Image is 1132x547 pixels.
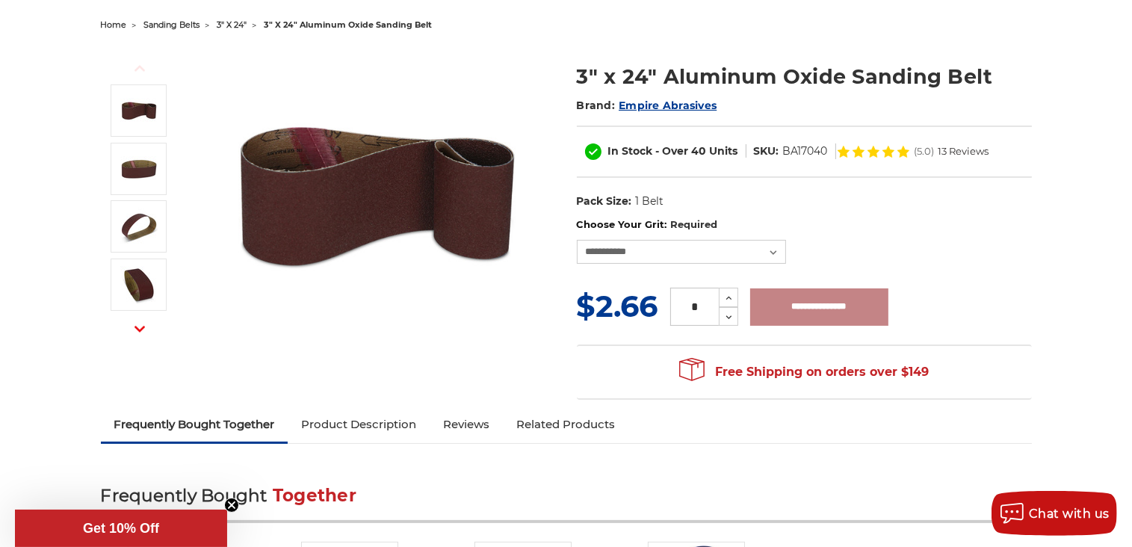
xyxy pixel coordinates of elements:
[265,19,433,30] span: 3" x 24" aluminum oxide sanding belt
[503,408,628,441] a: Related Products
[224,498,239,513] button: Close teaser
[692,144,707,158] span: 40
[229,46,528,345] img: 3" x 24" Aluminum Oxide Sanding Belt
[670,218,717,230] small: Required
[656,144,689,158] span: - Over
[577,288,658,324] span: $2.66
[122,312,158,344] button: Next
[83,521,159,536] span: Get 10% Off
[577,62,1032,91] h1: 3" x 24" Aluminum Oxide Sanding Belt
[577,217,1032,232] label: Choose Your Grit:
[120,208,158,245] img: 3" x 24" AOX Sanding Belt
[217,19,247,30] a: 3" x 24"
[273,485,356,506] span: Together
[122,52,158,84] button: Previous
[710,144,738,158] span: Units
[144,19,200,30] a: sanding belts
[120,92,158,129] img: 3" x 24" Aluminum Oxide Sanding Belt
[915,146,935,156] span: (5.0)
[992,491,1117,536] button: Chat with us
[577,99,616,112] span: Brand:
[101,19,127,30] a: home
[101,408,288,441] a: Frequently Bought Together
[1029,507,1110,521] span: Chat with us
[938,146,989,156] span: 13 Reviews
[577,194,632,209] dt: Pack Size:
[679,357,929,387] span: Free Shipping on orders over $149
[783,143,828,159] dd: BA17040
[120,266,158,303] img: 3" x 24" Sanding Belt - AOX
[608,144,653,158] span: In Stock
[15,510,227,547] div: Get 10% OffClose teaser
[430,408,503,441] a: Reviews
[120,150,158,188] img: 3" x 24" Sanding Belt - Aluminum Oxide
[754,143,779,159] dt: SKU:
[101,485,267,506] span: Frequently Bought
[619,99,717,112] a: Empire Abrasives
[635,194,664,209] dd: 1 Belt
[288,408,430,441] a: Product Description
